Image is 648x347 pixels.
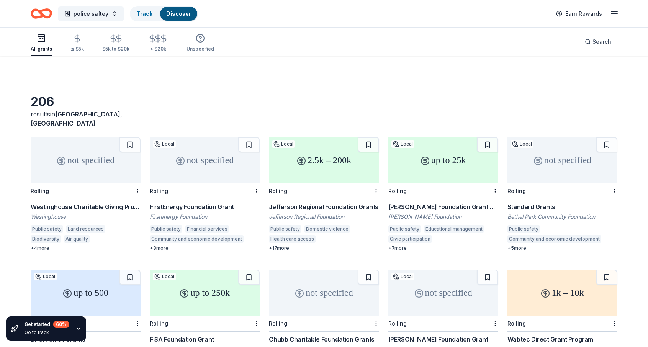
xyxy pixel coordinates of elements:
div: Rolling [269,188,287,194]
div: [PERSON_NAME] Foundation [388,213,498,221]
div: Jefferson Regional Foundation Grants [269,202,379,211]
a: not specifiedRollingWestinghouse Charitable Giving ProgramWestinghousePublic safetyLand resources... [31,137,141,251]
div: Westinghouse Charitable Giving Program [31,202,141,211]
div: + 3 more [150,245,260,251]
div: results [31,110,141,128]
div: Public safety [388,225,421,233]
span: Search [592,37,611,46]
a: Earn Rewards [551,7,607,21]
div: Local [272,140,295,148]
div: + 17 more [269,245,379,251]
div: Chubb Charitable Foundation Grants [269,335,379,344]
button: TrackDiscover [130,6,198,21]
div: Rolling [507,188,526,194]
div: Rolling [388,320,407,327]
div: Rolling [150,320,168,327]
div: not specified [150,137,260,183]
div: Wabtec Direct Grant Program [507,335,617,344]
div: Bethel Park Community Foundation [507,213,617,221]
div: FISA Foundation Grant [150,335,260,344]
div: Financial services [185,225,229,233]
a: not specifiedLocalRollingStandard GrantsBethel Park Community FoundationPublic safetyCommunity an... [507,137,617,251]
div: Local [34,273,57,280]
div: Local [153,273,176,280]
a: Track [137,10,152,17]
div: Jefferson Regional Foundation [269,213,379,221]
div: not specified [31,137,141,183]
div: Get started [25,321,69,328]
div: Rolling [507,320,526,327]
a: Discover [166,10,191,17]
div: FirstEnergy Foundation Grant [150,202,260,211]
button: > $20k [148,31,168,56]
div: Water resources [93,235,134,243]
div: Local [391,273,414,280]
a: not specifiedLocalRollingFirstEnergy Foundation GrantFirstenergy FoundationPublic safetyFinancial... [150,137,260,251]
a: up to 25kLocalRolling[PERSON_NAME] Foundation Grant Program[PERSON_NAME] FoundationPublic safetyE... [388,137,498,251]
button: $5k to $20k [102,31,129,56]
div: ≤ $5k [70,46,84,52]
div: Domestic violence [304,225,350,233]
div: 2.5k – 200k [269,137,379,183]
div: Firstenergy Foundation [150,213,260,221]
div: Public safety [31,225,63,233]
div: 60 % [53,321,69,328]
div: Go to track [25,329,69,336]
div: Standard Grants [507,202,617,211]
a: Home [31,5,52,23]
div: Local [391,140,414,148]
div: Rolling [388,188,407,194]
div: Civic participation [388,235,432,243]
div: Community and economic development [150,235,244,243]
div: 206 [31,94,141,110]
button: Unspecified [187,31,214,56]
div: All grants [31,46,52,52]
div: not specified [269,270,379,316]
div: + 7 more [388,245,498,251]
div: up to 500 [31,270,141,316]
button: Search [579,34,617,49]
div: 1k – 10k [507,270,617,316]
div: Rolling [31,188,49,194]
div: > $20k [148,46,168,52]
div: Local [153,140,176,148]
div: Air quality [64,235,90,243]
button: ≤ $5k [70,31,84,56]
div: up to 250k [150,270,260,316]
span: in [31,110,122,127]
span: police saftey [74,9,108,18]
div: Rolling [269,320,287,327]
div: Health care access [269,235,316,243]
div: Local [511,140,533,148]
button: police saftey [58,6,124,21]
div: $5k to $20k [102,46,129,52]
div: Land resources [66,225,105,233]
div: Biodiversity [31,235,61,243]
div: Rolling [150,188,168,194]
div: Public safety [507,225,540,233]
div: [PERSON_NAME] Foundation Grant [388,335,498,344]
div: not specified [388,270,498,316]
div: + 4 more [31,245,141,251]
div: up to 25k [388,137,498,183]
a: 2.5k – 200kLocalRollingJefferson Regional Foundation GrantsJefferson Regional FoundationPublic sa... [269,137,379,251]
div: [PERSON_NAME] Foundation Grant Program [388,202,498,211]
span: [GEOGRAPHIC_DATA], [GEOGRAPHIC_DATA] [31,110,122,127]
div: Educational management [424,225,484,233]
div: not specified [507,137,617,183]
div: Westinghouse [31,213,141,221]
div: Public safety [150,225,182,233]
button: All grants [31,31,52,56]
div: + 5 more [507,245,617,251]
div: Unspecified [187,46,214,52]
div: Public safety [269,225,301,233]
div: Community and economic development [507,235,601,243]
